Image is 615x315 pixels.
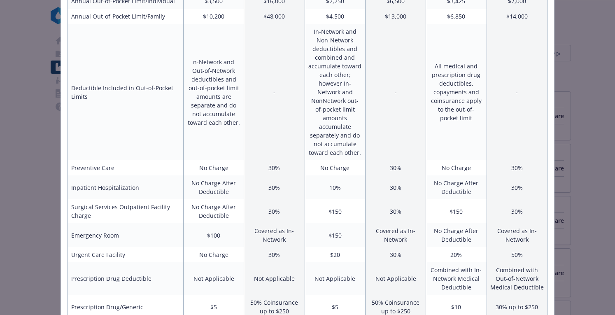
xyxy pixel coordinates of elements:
td: 30% [365,199,426,223]
td: Covered as In-Network [487,223,547,247]
td: Not Applicable [365,262,426,295]
td: $100 [183,223,244,247]
td: 30% [487,199,547,223]
td: - [365,24,426,160]
td: 30% [244,160,305,175]
td: - [244,24,305,160]
td: $14,000 [487,9,547,24]
td: Preventive Care [68,160,184,175]
td: $150 [426,199,487,223]
td: Inpatient Hospitalization [68,175,184,199]
td: No Charge After Deductible [426,223,487,247]
td: Annual Out-of-Pocket Limit/Family [68,9,184,24]
td: 30% [365,175,426,199]
td: All medical and prescription drug deductibles, copayments and coinsurance apply to the out-of-poc... [426,24,487,160]
td: $150 [305,223,365,247]
td: Combined with In-Network Medical Deductible [426,262,487,295]
td: Covered as In-Network [244,223,305,247]
td: $13,000 [365,9,426,24]
td: Prescription Drug Deductible [68,262,184,295]
td: No Charge [426,160,487,175]
td: No Charge [183,160,244,175]
td: 30% [244,199,305,223]
td: No Charge [183,247,244,262]
td: Combined with Out-of-Network Medical Deductible [487,262,547,295]
td: $10,200 [183,9,244,24]
td: Covered as In-Network [365,223,426,247]
td: 10% [305,175,365,199]
td: 30% [365,247,426,262]
td: 30% [487,175,547,199]
td: n-Network and Out-of-Network deductibles and out-of-pocket limit amounts are separate and do not ... [183,24,244,160]
td: Not Applicable [244,262,305,295]
td: No Charge After Deductible [426,175,487,199]
td: 50% [487,247,547,262]
td: No Charge [305,160,365,175]
td: Surgical Services Outpatient Facility Charge [68,199,184,223]
td: No Charge After Deductible [183,199,244,223]
td: $4,500 [305,9,365,24]
td: Deductible Included in Out-of-Pocket Limits [68,24,184,160]
td: $48,000 [244,9,305,24]
td: 30% [365,160,426,175]
td: $150 [305,199,365,223]
td: 30% [487,160,547,175]
td: - [487,24,547,160]
td: No Charge After Deductible [183,175,244,199]
td: Not Applicable [305,262,365,295]
td: Emergency Room [68,223,184,247]
td: $20 [305,247,365,262]
td: 20% [426,247,487,262]
td: Urgent Care Facility [68,247,184,262]
td: Not Applicable [183,262,244,295]
td: $6,850 [426,9,487,24]
td: 30% [244,247,305,262]
td: 30% [244,175,305,199]
td: In-Network and Non-Network deductibles and combined and accumulate toward each other; however In-... [305,24,365,160]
